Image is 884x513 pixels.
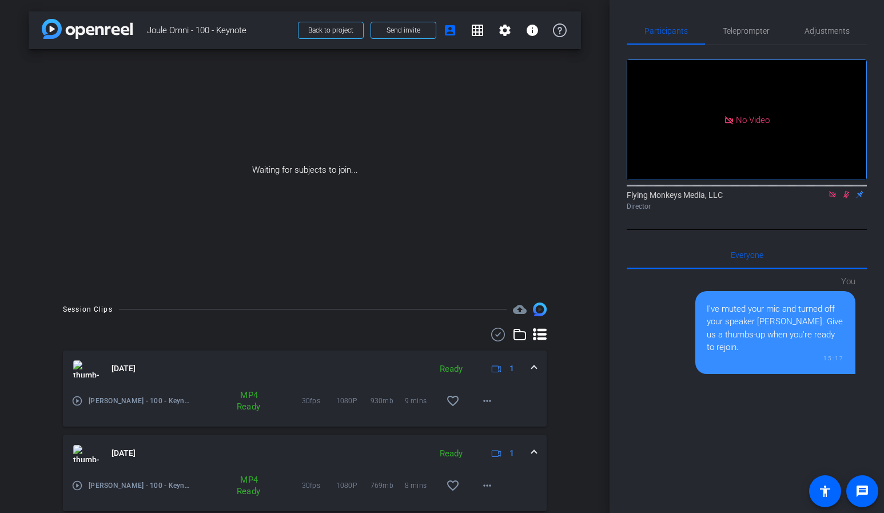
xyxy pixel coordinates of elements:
[29,49,581,291] div: Waiting for subjects to join...
[73,360,99,377] img: thumb-nail
[112,447,136,459] span: [DATE]
[513,303,527,316] span: Destinations for your clips
[480,479,494,492] mat-icon: more_horiz
[509,447,514,459] span: 1
[627,201,867,212] div: Director
[147,19,291,42] span: Joule Omni - 100 - Keynote
[63,435,547,472] mat-expansion-panel-header: thumb-nail[DATE]Ready1
[71,395,83,407] mat-icon: play_circle_outline
[644,27,688,35] span: Participants
[336,480,371,491] span: 1080P
[371,22,436,39] button: Send invite
[63,351,547,387] mat-expansion-panel-header: thumb-nail[DATE]Ready1
[471,23,484,37] mat-icon: grid_on
[723,27,770,35] span: Teleprompter
[89,480,193,491] span: [PERSON_NAME] - 100 - Keynote-Victor1-2025-09-04-16-08-58-258-0
[42,19,133,39] img: app-logo
[627,189,867,212] div: Flying Monkeys Media, LLC
[73,445,99,462] img: thumb-nail
[63,304,113,315] div: Session Clips
[525,23,539,37] mat-icon: info
[480,394,494,408] mat-icon: more_horiz
[405,480,439,491] span: 8 mins
[695,275,855,288] div: You
[63,472,547,511] div: thumb-nail[DATE]Ready1
[509,363,514,375] span: 1
[302,395,336,407] span: 30fps
[89,395,193,407] span: [PERSON_NAME] - 100 - Keynote-Victor1-2025-09-04-16-16-59-695-0
[443,23,457,37] mat-icon: account_box
[231,389,264,412] div: MP4 Ready
[533,303,547,316] img: Session clips
[387,26,420,35] span: Send invite
[818,484,832,498] mat-icon: accessibility
[71,480,83,491] mat-icon: play_circle_outline
[308,26,353,34] span: Back to project
[405,395,439,407] span: 9 mins
[371,480,405,491] span: 769mb
[371,395,405,407] span: 930mb
[446,394,460,408] mat-icon: favorite_border
[731,251,763,259] span: Everyone
[498,23,512,37] mat-icon: settings
[302,480,336,491] span: 30fps
[855,484,869,498] mat-icon: message
[805,27,850,35] span: Adjustments
[736,114,770,125] span: No Video
[513,303,527,316] mat-icon: cloud_upload
[707,303,844,354] div: I've muted your mic and turned off your speaker [PERSON_NAME]. Give us a thumbs-up when you're re...
[336,395,371,407] span: 1080P
[112,363,136,375] span: [DATE]
[63,387,547,427] div: thumb-nail[DATE]Ready1
[707,354,844,363] div: 15:17
[446,479,460,492] mat-icon: favorite_border
[298,22,364,39] button: Back to project
[434,363,468,376] div: Ready
[231,474,264,497] div: MP4 Ready
[434,447,468,460] div: Ready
